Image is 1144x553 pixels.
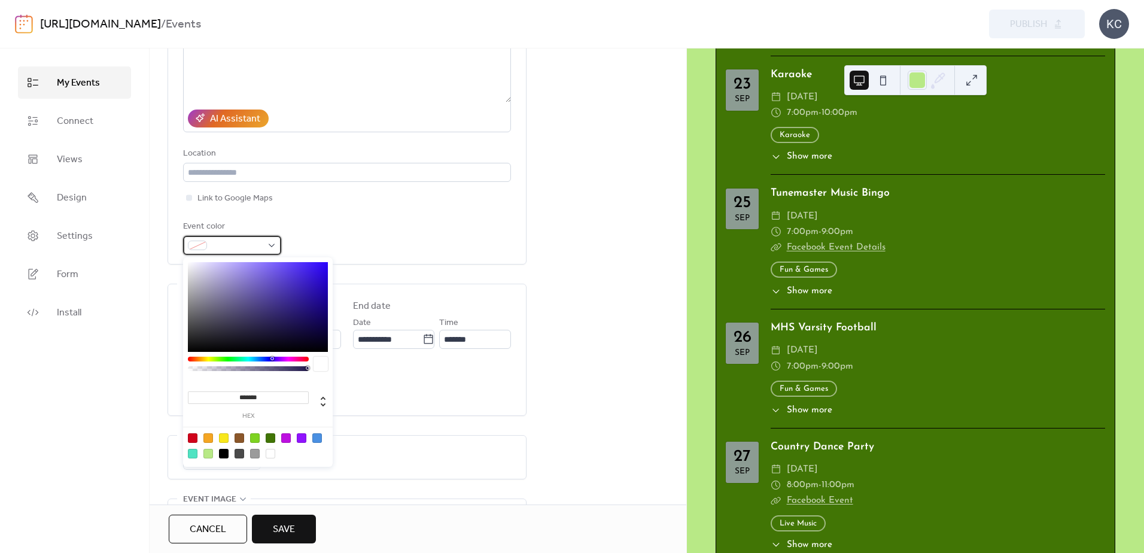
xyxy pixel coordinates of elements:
[735,95,750,104] div: Sep
[822,477,854,493] span: 11:00pm
[18,181,131,214] a: Design
[188,449,197,458] div: #50E3C2
[183,147,509,161] div: Location
[57,76,100,90] span: My Events
[18,105,131,137] a: Connect
[15,14,33,34] img: logo
[787,242,886,252] a: Facebook Event Details
[57,153,83,167] span: Views
[250,449,260,458] div: #9B9B9B
[771,320,1105,336] div: MHS Varsity Football
[787,403,832,417] span: Show more
[18,296,131,329] a: Install
[57,191,87,205] span: Design
[771,538,832,552] button: ​Show more
[18,258,131,290] a: Form
[266,433,275,443] div: #417505
[190,522,226,537] span: Cancel
[188,433,197,443] div: #D0021B
[787,496,853,505] a: Facebook Event
[166,13,201,36] b: Events
[210,112,260,126] div: AI Assistant
[57,114,93,129] span: Connect
[735,349,750,357] div: Sep
[734,195,751,212] div: 25
[281,433,291,443] div: #BD10E0
[312,433,322,443] div: #4A90E2
[734,330,751,347] div: 26
[183,220,279,234] div: Event color
[771,188,890,198] a: Tunemaster Music Bingo
[235,433,244,443] div: #8B572A
[771,342,781,358] div: ​
[735,214,750,223] div: Sep
[771,403,832,417] button: ​Show more
[819,105,822,120] span: -
[161,13,166,36] b: /
[18,220,131,252] a: Settings
[771,403,781,417] div: ​
[822,358,853,374] span: 9:00pm
[787,89,818,105] span: [DATE]
[819,358,822,374] span: -
[18,143,131,175] a: Views
[183,493,236,507] span: Event image
[273,522,295,537] span: Save
[188,110,269,127] button: AI Assistant
[771,284,781,298] div: ​
[787,358,819,374] span: 7:00pm
[771,150,781,163] div: ​
[822,105,857,120] span: 10:00pm
[771,538,781,552] div: ​
[353,316,371,330] span: Date
[771,461,781,477] div: ​
[787,461,818,477] span: [DATE]
[266,449,275,458] div: #FFFFFF
[235,449,244,458] div: #4A4A4A
[219,449,229,458] div: #000000
[252,515,316,543] button: Save
[353,299,391,314] div: End date
[734,77,751,93] div: 23
[771,442,874,452] a: Country Dance Party
[40,13,161,36] a: [URL][DOMAIN_NAME]
[1099,9,1129,39] div: KC
[771,493,781,508] div: ​
[18,66,131,99] a: My Events
[787,208,818,224] span: [DATE]
[57,229,93,244] span: Settings
[771,239,781,255] div: ​
[819,224,822,239] span: -
[822,224,853,239] span: 9:00pm
[787,105,819,120] span: 7:00pm
[188,413,309,420] label: hex
[819,477,822,493] span: -
[771,224,781,239] div: ​
[771,89,781,105] div: ​
[771,358,781,374] div: ​
[203,433,213,443] div: #F5A623
[787,342,818,358] span: [DATE]
[787,284,832,298] span: Show more
[771,150,832,163] button: ​Show more
[169,515,247,543] button: Cancel
[250,433,260,443] div: #7ED321
[297,433,306,443] div: #9013FE
[735,467,750,476] div: Sep
[219,433,229,443] div: #F8E71C
[787,477,819,493] span: 8:00pm
[57,268,78,282] span: Form
[787,224,819,239] span: 7:00pm
[57,306,81,320] span: Install
[771,105,781,120] div: ​
[787,538,832,552] span: Show more
[771,477,781,493] div: ​
[787,150,832,163] span: Show more
[771,284,832,298] button: ​Show more
[734,449,751,466] div: 27
[439,316,458,330] span: Time
[203,449,213,458] div: #B8E986
[771,67,1105,83] div: Karaoke
[197,192,273,206] span: Link to Google Maps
